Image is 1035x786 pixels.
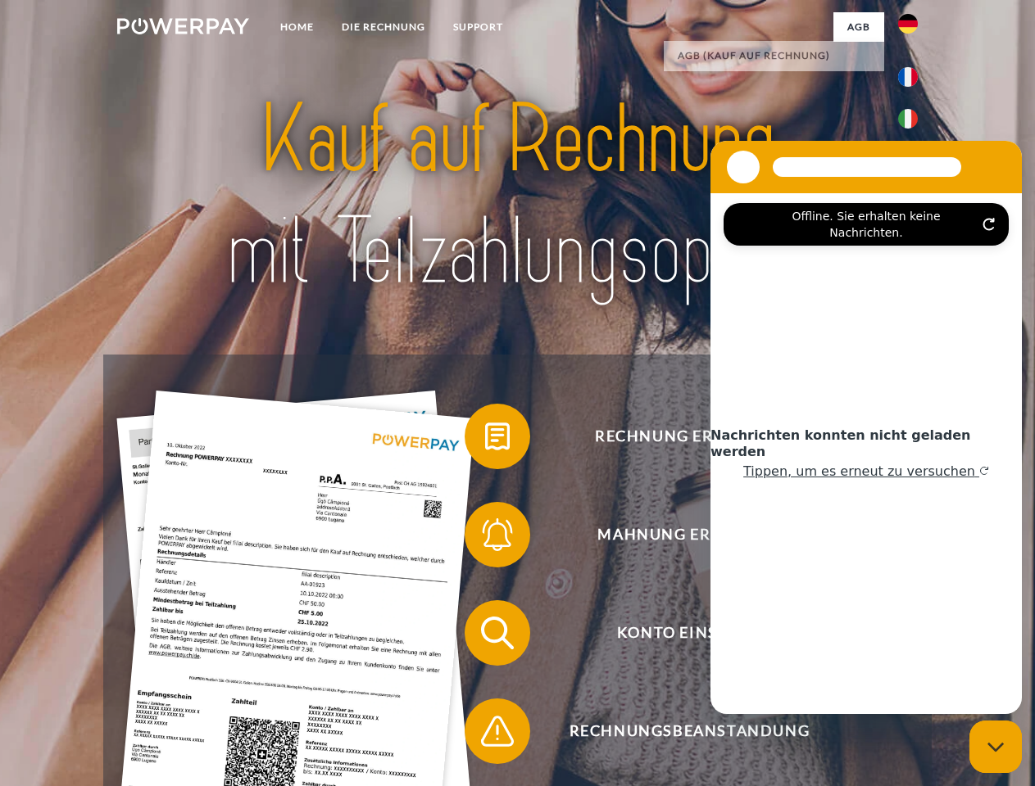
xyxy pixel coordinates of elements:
iframe: Messaging-Fenster [710,141,1022,714]
a: AGB (Kauf auf Rechnung) [664,41,884,70]
img: fr [898,67,918,87]
span: Konto einsehen [488,600,890,666]
a: DIE RECHNUNG [328,12,439,42]
a: SUPPORT [439,12,517,42]
img: de [898,14,918,34]
img: qb_bell.svg [477,514,518,555]
span: Rechnung erhalten? [488,404,890,469]
button: Rechnungsbeanstandung [465,698,891,764]
img: qb_search.svg [477,612,518,653]
button: Mahnung erhalten? [465,502,891,567]
img: title-powerpay_de.svg [157,79,878,314]
iframe: Schaltfläche zum Öffnen des Messaging-Fensters [969,720,1022,773]
span: Mahnung erhalten? [488,502,890,567]
img: qb_warning.svg [477,711,518,752]
button: Konto einsehen [465,600,891,666]
img: logo-powerpay-white.svg [117,18,249,34]
a: AGB (Kreditkonto/Teilzahlung) [664,70,884,100]
span: Rechnungsbeanstandung [488,698,890,764]
img: qb_bill.svg [477,416,518,457]
img: it [898,109,918,129]
a: Home [266,12,328,42]
button: Rechnung erhalten? [465,404,891,469]
a: agb [833,12,884,42]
